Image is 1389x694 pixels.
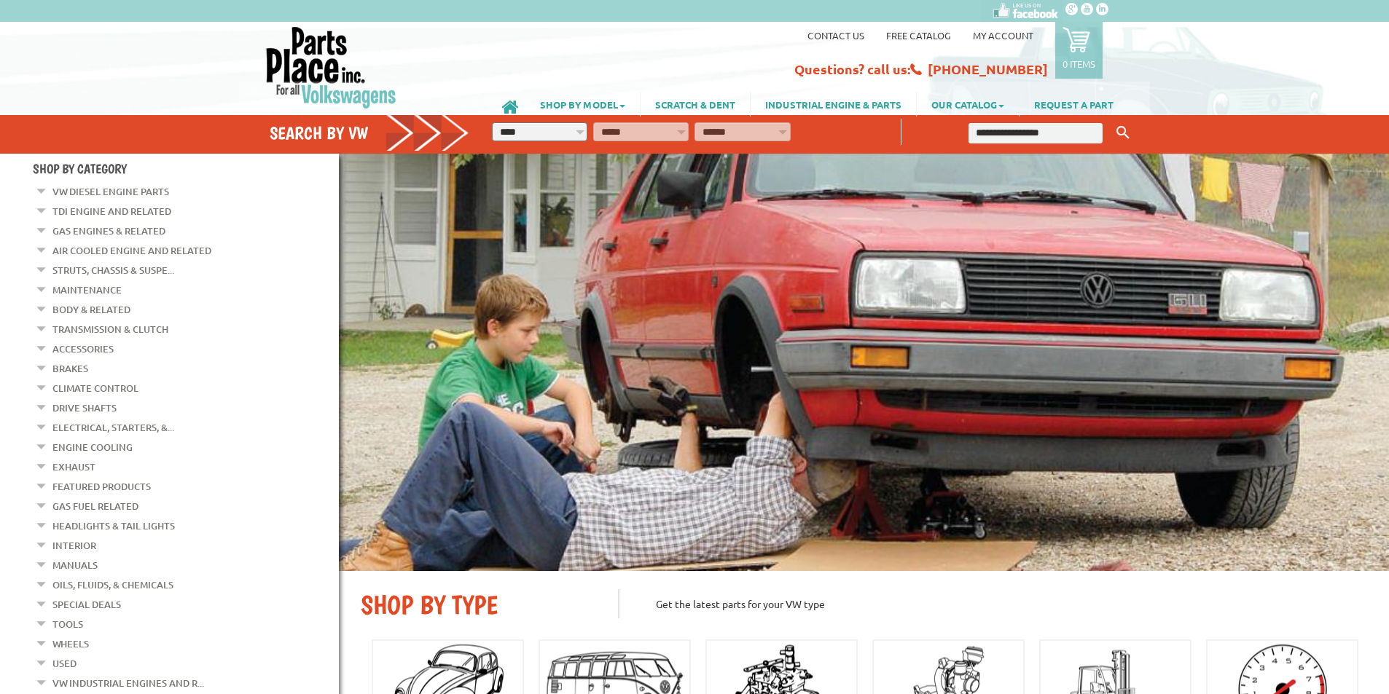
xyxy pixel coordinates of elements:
a: Drive Shafts [52,398,117,417]
a: Struts, Chassis & Suspe... [52,261,174,280]
a: My Account [973,29,1033,42]
a: TDI Engine and Related [52,202,171,221]
a: Featured Products [52,477,151,496]
img: Parts Place Inc! [265,25,398,109]
a: Tools [52,615,83,634]
button: Keyword Search [1112,121,1134,145]
a: Maintenance [52,280,122,299]
a: Used [52,654,77,673]
a: Gas Engines & Related [52,221,165,240]
a: Body & Related [52,300,130,319]
a: Gas Fuel Related [52,497,138,516]
p: 0 items [1063,58,1095,70]
a: Climate Control [52,379,138,398]
a: Engine Cooling [52,438,133,457]
h4: Search by VW [270,122,469,143]
a: Oils, Fluids, & Chemicals [52,575,173,594]
a: Manuals [52,556,98,575]
a: Exhaust [52,457,95,476]
a: Special Deals [52,595,121,614]
a: OUR CATALOG [917,92,1019,117]
a: Contact us [807,29,864,42]
a: INDUSTRIAL ENGINE & PARTS [751,92,916,117]
h2: SHOP BY TYPE [361,589,596,620]
h4: Shop By Category [33,161,339,176]
img: First slide [900x500] [339,154,1389,571]
a: Electrical, Starters, &... [52,418,174,437]
a: 0 items [1055,22,1103,79]
a: Transmission & Clutch [52,320,168,339]
a: Headlights & Tail Lights [52,516,175,535]
a: VW Diesel Engine Parts [52,182,169,201]
p: Get the latest parts for your VW type [618,589,1367,618]
a: VW Industrial Engines and R... [52,674,204,693]
a: REQUEST A PART [1020,92,1128,117]
a: Wheels [52,634,89,653]
a: Accessories [52,339,114,358]
a: SHOP BY MODEL [525,92,640,117]
a: Free Catalog [886,29,951,42]
a: Interior [52,536,96,555]
a: Brakes [52,359,88,378]
a: Air Cooled Engine and Related [52,241,211,260]
a: SCRATCH & DENT [641,92,750,117]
